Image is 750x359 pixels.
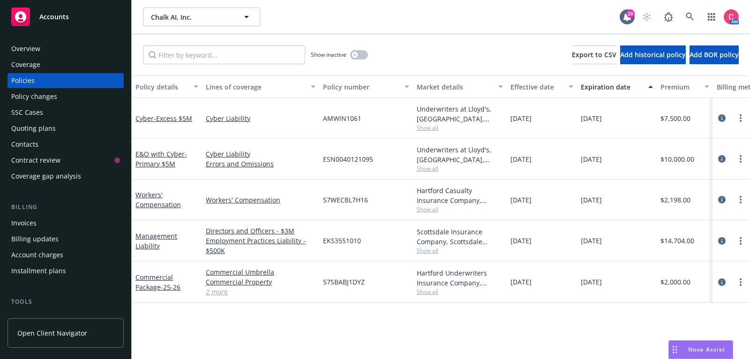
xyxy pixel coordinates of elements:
[659,7,678,26] a: Report a Bug
[510,113,532,123] span: [DATE]
[581,113,602,123] span: [DATE]
[11,105,43,120] div: SSC Cases
[319,75,413,98] button: Policy number
[323,113,361,123] span: AMWIN1061
[572,50,616,59] span: Export to CSV
[581,236,602,246] span: [DATE]
[11,57,40,72] div: Coverage
[577,75,657,98] button: Expiration date
[417,227,503,247] div: Scottsdale Insurance Company, Scottsdale Insurance Company (Nationwide), E-Risk Services, RT Spec...
[7,137,124,152] a: Contacts
[620,45,686,64] button: Add historical policy
[690,45,739,64] button: Add BOR policy
[417,124,503,132] span: Show all
[206,195,315,205] a: Workers' Compensation
[323,154,373,164] span: ESN0040121095
[581,82,643,92] div: Expiration date
[39,13,69,21] span: Accounts
[11,232,59,247] div: Billing updates
[735,235,746,247] a: more
[206,113,315,123] a: Cyber Liability
[417,268,503,288] div: Hartford Underwriters Insurance Company, Hartford Insurance Group
[735,277,746,288] a: more
[724,9,739,24] img: photo
[660,113,690,123] span: $7,500.00
[669,341,681,359] div: Drag to move
[323,236,361,246] span: EKS3551010
[206,277,315,287] a: Commercial Property
[143,7,260,26] button: Chalk AI, Inc.
[7,310,124,325] a: Manage files
[135,273,180,292] a: Commercial Package
[735,194,746,205] a: more
[7,89,124,104] a: Policy changes
[510,236,532,246] span: [DATE]
[135,190,181,209] a: Workers' Compensation
[510,154,532,164] span: [DATE]
[7,73,124,88] a: Policies
[323,277,365,287] span: 57SBABJ1DYZ
[688,345,725,353] span: Nova Assist
[690,50,739,59] span: Add BOR policy
[7,297,124,307] div: Tools
[154,114,192,123] span: - Excess $5M
[311,51,346,59] span: Show inactive
[507,75,577,98] button: Effective date
[510,195,532,205] span: [DATE]
[657,75,713,98] button: Premium
[417,104,503,124] div: Underwriters at Lloyd's, [GEOGRAPHIC_DATA], Lloyd's of [GEOGRAPHIC_DATA], [PERSON_NAME] Managing ...
[702,7,721,26] a: Switch app
[716,194,727,205] a: circleInformation
[7,121,124,136] a: Quoting plans
[323,195,368,205] span: 57WECBL7H16
[581,277,602,287] span: [DATE]
[660,277,690,287] span: $2,000.00
[202,75,319,98] button: Lines of coverage
[206,226,315,236] a: Directors and Officers - $3M
[510,82,563,92] div: Effective date
[637,7,656,26] a: Start snowing
[143,45,305,64] input: Filter by keyword...
[11,247,63,262] div: Account charges
[7,216,124,231] a: Invoices
[135,150,187,168] a: E&O with Cyber
[323,82,399,92] div: Policy number
[716,153,727,165] a: circleInformation
[135,232,177,250] a: Management Liability
[626,9,635,18] div: 20
[510,277,532,287] span: [DATE]
[660,236,694,246] span: $14,704.00
[417,165,503,172] span: Show all
[11,153,60,168] div: Contract review
[7,4,124,30] a: Accounts
[206,267,315,277] a: Commercial Umbrella
[17,328,87,338] span: Open Client Navigator
[11,263,66,278] div: Installment plans
[151,12,232,22] span: Chalk AI, Inc.
[206,82,305,92] div: Lines of coverage
[161,283,180,292] span: - 25-26
[417,82,493,92] div: Market details
[735,112,746,124] a: more
[7,105,124,120] a: SSC Cases
[7,41,124,56] a: Overview
[135,114,192,123] a: Cyber
[11,169,81,184] div: Coverage gap analysis
[135,82,188,92] div: Policy details
[7,153,124,168] a: Contract review
[660,82,699,92] div: Premium
[206,149,315,159] a: Cyber Liability
[206,236,315,255] a: Employment Practices Liability - $500K
[417,288,503,296] span: Show all
[206,159,315,169] a: Errors and Omissions
[417,205,503,213] span: Show all
[417,247,503,254] span: Show all
[413,75,507,98] button: Market details
[735,153,746,165] a: more
[132,75,202,98] button: Policy details
[716,112,727,124] a: circleInformation
[660,195,690,205] span: $2,198.00
[681,7,699,26] a: Search
[716,277,727,288] a: circleInformation
[206,287,315,297] a: 2 more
